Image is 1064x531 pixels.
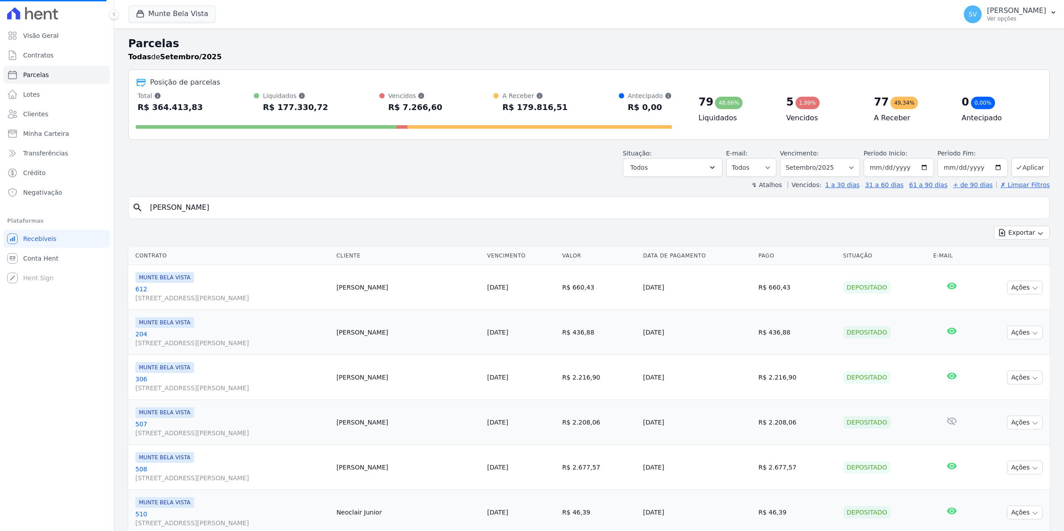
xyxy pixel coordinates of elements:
[487,464,508,471] a: [DATE]
[132,202,143,213] i: search
[843,416,891,429] div: Depositado
[909,181,947,188] a: 61 a 90 dias
[263,100,328,114] div: R$ 177.330,72
[128,53,151,61] strong: Todas
[23,188,62,197] span: Negativação
[755,310,839,355] td: R$ 436,88
[333,265,484,310] td: [PERSON_NAME]
[1007,506,1043,519] button: Ações
[487,284,508,291] a: [DATE]
[971,97,995,109] div: 0,00%
[1011,158,1050,177] button: Aplicar
[640,247,755,265] th: Data de Pagamento
[487,329,508,336] a: [DATE]
[930,247,974,265] th: E-mail
[559,265,640,310] td: R$ 660,43
[559,310,640,355] td: R$ 436,88
[630,162,648,173] span: Todos
[623,158,723,177] button: Todos
[135,362,194,373] span: MUNTE BELA VISTA
[890,97,918,109] div: 49,34%
[865,181,903,188] a: 31 a 60 dias
[502,100,568,114] div: R$ 179.816,51
[987,15,1046,22] p: Ver opções
[788,181,821,188] label: Vencidos:
[388,91,442,100] div: Vencidos
[628,100,672,114] div: R$ 0,00
[751,181,782,188] label: ↯ Atalhos
[994,226,1050,240] button: Exportar
[4,66,110,84] a: Parcelas
[333,400,484,445] td: [PERSON_NAME]
[996,181,1050,188] a: ✗ Limpar Filtros
[1007,281,1043,294] button: Ações
[640,445,755,490] td: [DATE]
[843,371,891,384] div: Depositado
[135,510,329,527] a: 510[STREET_ADDRESS][PERSON_NAME]
[786,113,860,123] h4: Vencidos
[699,95,713,109] div: 79
[843,506,891,519] div: Depositado
[780,150,819,157] label: Vencimento:
[333,445,484,490] td: [PERSON_NAME]
[755,265,839,310] td: R$ 660,43
[796,97,820,109] div: 1,99%
[640,400,755,445] td: [DATE]
[957,2,1064,27] button: SV [PERSON_NAME] Ver opções
[487,374,508,381] a: [DATE]
[864,150,907,157] label: Período Inicío:
[4,27,110,45] a: Visão Geral
[135,519,329,527] span: [STREET_ADDRESS][PERSON_NAME]
[23,90,40,99] span: Lotes
[874,95,889,109] div: 77
[135,285,329,302] a: 612[STREET_ADDRESS][PERSON_NAME]
[715,97,743,109] div: 48,66%
[135,474,329,482] span: [STREET_ADDRESS][PERSON_NAME]
[1007,371,1043,384] button: Ações
[23,70,49,79] span: Parcelas
[333,355,484,400] td: [PERSON_NAME]
[843,326,891,339] div: Depositado
[135,465,329,482] a: 508[STREET_ADDRESS][PERSON_NAME]
[755,355,839,400] td: R$ 2.216,90
[23,51,53,60] span: Contratos
[755,445,839,490] td: R$ 2.677,57
[699,113,772,123] h4: Liquidados
[128,36,1050,52] h2: Parcelas
[4,105,110,123] a: Clientes
[4,249,110,267] a: Conta Hent
[640,310,755,355] td: [DATE]
[483,247,559,265] th: Vencimento
[135,330,329,347] a: 204[STREET_ADDRESS][PERSON_NAME]
[135,429,329,437] span: [STREET_ADDRESS][PERSON_NAME]
[23,149,68,158] span: Transferências
[953,181,993,188] a: + de 90 dias
[559,247,640,265] th: Valor
[840,247,930,265] th: Situação
[135,497,194,508] span: MUNTE BELA VISTA
[559,355,640,400] td: R$ 2.216,90
[23,129,69,138] span: Minha Carteira
[4,46,110,64] a: Contratos
[755,247,839,265] th: Pago
[487,509,508,516] a: [DATE]
[150,77,220,88] div: Posição de parcelas
[1007,326,1043,339] button: Ações
[969,11,977,17] span: SV
[135,339,329,347] span: [STREET_ADDRESS][PERSON_NAME]
[135,272,194,283] span: MUNTE BELA VISTA
[559,400,640,445] td: R$ 2.208,06
[487,419,508,426] a: [DATE]
[135,407,194,418] span: MUNTE BELA VISTA
[640,265,755,310] td: [DATE]
[135,384,329,392] span: [STREET_ADDRESS][PERSON_NAME]
[138,100,203,114] div: R$ 364.413,83
[825,181,860,188] a: 1 a 30 dias
[502,91,568,100] div: A Receber
[962,95,969,109] div: 0
[1007,416,1043,429] button: Ações
[755,400,839,445] td: R$ 2.208,06
[4,144,110,162] a: Transferências
[843,461,891,474] div: Depositado
[962,113,1035,123] h4: Antecipado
